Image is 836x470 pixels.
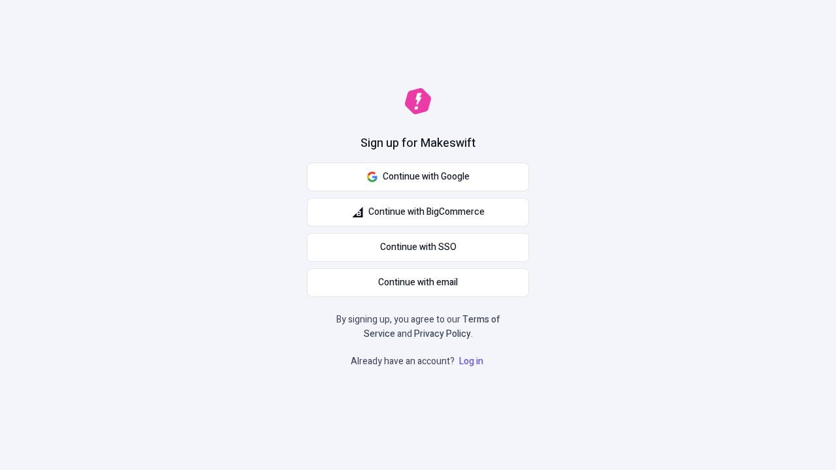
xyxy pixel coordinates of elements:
a: Privacy Policy [414,327,471,341]
button: Continue with email [307,268,529,297]
span: Continue with BigCommerce [368,205,485,219]
a: Terms of Service [364,313,500,341]
a: Continue with SSO [307,233,529,262]
p: Already have an account? [351,354,486,369]
span: Continue with email [378,275,458,290]
h1: Sign up for Makeswift [361,135,475,152]
a: Log in [457,354,486,368]
button: Continue with BigCommerce [307,198,529,227]
button: Continue with Google [307,163,529,191]
p: By signing up, you agree to our and . [332,313,504,341]
span: Continue with Google [383,170,470,184]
